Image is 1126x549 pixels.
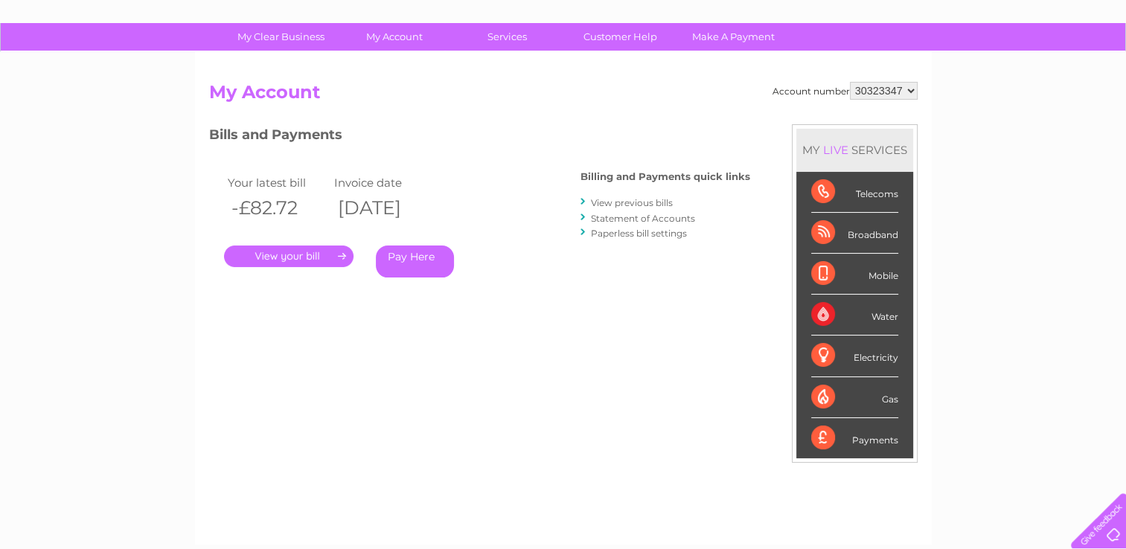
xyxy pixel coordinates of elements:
h4: Billing and Payments quick links [580,171,750,182]
th: -£82.72 [224,193,331,223]
td: Your latest bill [224,173,331,193]
img: logo.png [39,39,115,84]
div: LIVE [820,143,851,157]
a: Contact [1027,63,1063,74]
a: Services [446,23,569,51]
div: Water [811,295,898,335]
a: Pay Here [376,245,454,277]
a: My Clear Business [220,23,342,51]
div: Clear Business is a trading name of Verastar Limited (registered in [GEOGRAPHIC_DATA] No. 3667643... [212,8,915,72]
div: Telecoms [811,172,898,213]
h2: My Account [209,82,918,110]
a: My Account [333,23,455,51]
div: MY SERVICES [796,129,913,171]
a: 0333 014 3131 [845,7,948,26]
a: Water [864,63,892,74]
a: Paperless bill settings [591,228,687,239]
div: Electricity [811,335,898,376]
a: Log out [1077,63,1112,74]
a: Blog [997,63,1018,74]
th: [DATE] [330,193,438,223]
a: Make A Payment [672,23,795,51]
a: . [224,245,354,267]
div: Gas [811,377,898,418]
div: Mobile [811,254,898,295]
div: Broadband [811,213,898,254]
a: View previous bills [591,197,673,208]
div: Payments [811,418,898,458]
div: Account number [772,82,918,100]
a: Telecoms [943,63,988,74]
a: Energy [901,63,934,74]
a: Statement of Accounts [591,213,695,224]
a: Customer Help [559,23,682,51]
td: Invoice date [330,173,438,193]
h3: Bills and Payments [209,124,750,150]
